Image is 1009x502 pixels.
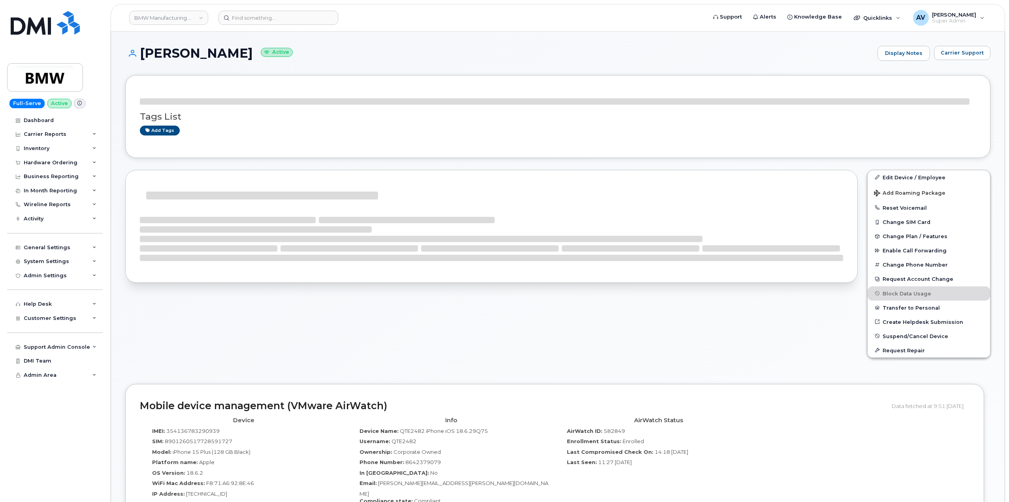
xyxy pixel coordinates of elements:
[360,480,548,497] span: [PERSON_NAME][EMAIL_ADDRESS][PERSON_NAME][DOMAIN_NAME]
[868,272,990,286] button: Request Account Change
[152,459,198,466] label: Platform name:
[934,46,990,60] button: Carrier Support
[604,428,625,434] span: 582849
[868,201,990,215] button: Reset Voicemail
[186,491,227,497] span: [TECHNICAL_ID]
[883,248,947,254] span: Enable Call Forwarding
[567,459,597,466] label: Last Seen:
[868,315,990,329] a: Create Helpdesk Submission
[868,243,990,258] button: Enable Call Forwarding
[868,329,990,343] button: Suspend/Cancel Device
[125,46,873,60] h1: [PERSON_NAME]
[941,49,984,56] span: Carrier Support
[393,449,441,455] span: Corporate Owned
[868,286,990,301] button: Block Data Usage
[874,190,945,197] span: Add Roaming Package
[405,459,441,465] span: 8642379079
[868,215,990,229] button: Change SIM Card
[173,449,250,455] span: iPhone 15 Plus (128 GB Black)
[199,459,215,465] span: Apple
[360,448,392,456] label: Ownership:
[152,448,171,456] label: Model:
[868,343,990,357] button: Request Repair
[261,48,293,57] small: Active
[561,417,756,424] h4: AirWatch Status
[353,417,549,424] h4: Info
[868,258,990,272] button: Change Phone Number
[152,469,185,477] label: OS Version:
[360,469,429,477] label: In [GEOGRAPHIC_DATA]:
[868,301,990,315] button: Transfer to Personal
[152,479,205,487] label: WiFi Mac Address:
[877,46,930,61] a: Display Notes
[140,112,976,122] h3: Tags List
[868,184,990,201] button: Add Roaming Package
[868,170,990,184] a: Edit Device / Employee
[430,470,438,476] span: No
[567,438,621,445] label: Enrollment Status:
[140,400,886,412] h2: Mobile device management (VMware AirWatch)
[152,490,185,498] label: IP Address:
[166,428,220,434] span: 354136783290939
[655,449,688,455] span: 14:18 [DATE]
[868,229,990,243] button: Change Plan / Features
[892,399,969,414] div: Data fetched at 9:51 [DATE]
[152,438,164,445] label: SIM:
[360,438,390,445] label: Username:
[140,126,180,135] a: Add tags
[206,480,254,486] span: F8:71:A6:92:8E:46
[883,333,948,339] span: Suspend/Cancel Device
[186,470,203,476] span: 18.6.2
[567,427,602,435] label: AirWatch ID:
[360,479,377,487] label: Email:
[392,438,416,444] span: QTE2482
[165,438,232,444] span: 8901260517728591727
[567,448,653,456] label: Last Compromised Check On:
[360,427,399,435] label: Device Name:
[598,459,632,465] span: 11:27 [DATE]
[146,417,341,424] h4: Device
[883,233,947,239] span: Change Plan / Features
[360,459,404,466] label: Phone Number:
[400,428,488,434] span: QTE2482 iPhone iOS 18.6.29Q75
[152,427,165,435] label: IMEI:
[623,438,644,444] span: Enrolled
